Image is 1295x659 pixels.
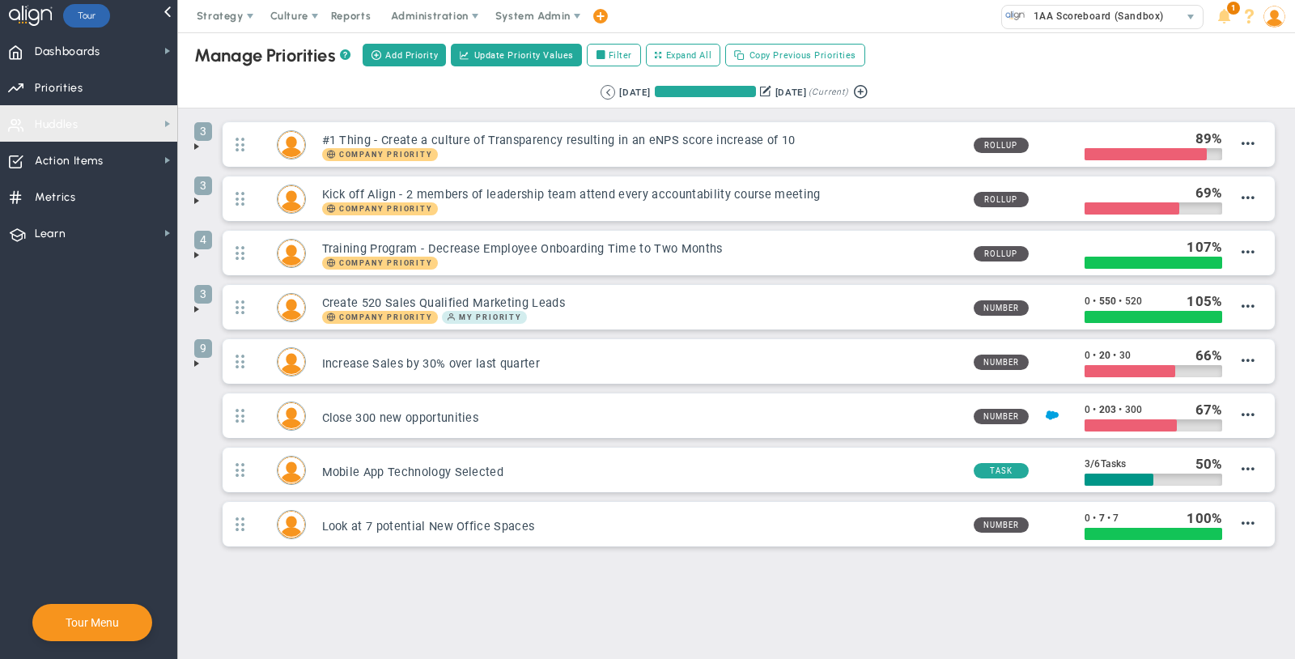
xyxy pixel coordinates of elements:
[646,44,720,66] button: Expand All
[1125,404,1142,415] span: 300
[974,138,1029,153] span: Rollup
[339,313,433,321] span: Company Priority
[974,300,1029,316] span: Number
[194,45,350,66] div: Manage Priorities
[278,511,305,538] img: Tom Johnson
[1119,404,1122,415] span: •
[1119,295,1122,307] span: •
[459,313,522,321] span: My Priority
[1093,295,1096,307] span: •
[322,295,961,311] h3: Create 520 Sales Qualified Marketing Leads
[1187,292,1222,310] div: %
[974,517,1029,533] span: Number
[278,348,305,376] img: Katie Williams
[974,409,1029,424] span: Number
[1085,458,1126,470] span: 3 6
[278,457,305,484] img: Lucy Rodriguez
[1113,350,1116,361] span: •
[1099,350,1110,361] span: 20
[277,185,306,214] div: Miguel Cabrera
[35,71,83,105] span: Priorities
[601,85,615,100] button: Go to previous period
[974,463,1029,478] span: Task
[1099,404,1116,415] span: 203
[277,130,306,159] div: Mark Collins
[35,108,79,142] span: Huddles
[278,294,305,321] img: Alex Abramson
[1227,2,1240,15] span: 1
[619,85,650,100] div: [DATE]
[1107,512,1110,524] span: •
[35,217,66,251] span: Learn
[35,35,100,69] span: Dashboards
[1179,6,1203,28] span: select
[1093,350,1096,361] span: •
[277,402,306,431] div: Mark Collins
[61,615,124,630] button: Tour Menu
[322,257,438,270] span: Company Priority
[1093,512,1096,524] span: •
[1195,130,1212,147] span: 89
[749,49,856,62] span: Copy Previous Priorities
[1119,350,1131,361] span: 30
[666,49,712,62] span: Expand All
[1187,509,1222,527] div: %
[322,241,961,257] h3: Training Program - Decrease Employee Onboarding Time to Two Months
[1195,185,1212,201] span: 69
[1187,238,1222,256] div: %
[322,202,438,215] span: Company Priority
[194,285,212,304] span: 3
[385,49,438,62] span: Add Priority
[194,176,212,195] span: 3
[1099,512,1105,524] span: 7
[322,148,438,161] span: Company Priority
[725,44,865,66] button: Copy Previous Priorities
[1195,347,1223,364] div: %
[587,44,641,66] label: Filter
[194,339,212,358] span: 9
[474,49,574,62] span: Update Priority Values
[197,10,244,22] span: Strategy
[278,240,305,267] img: Lisa Jenkins
[1195,456,1212,472] span: 50
[194,231,212,249] span: 4
[1195,402,1212,418] span: 67
[1085,350,1090,361] span: 0
[974,192,1029,207] span: Rollup
[1101,458,1127,470] span: Tasks
[35,181,76,215] span: Metrics
[1093,404,1096,415] span: •
[35,144,104,178] span: Action Items
[451,44,582,66] button: Update Priority Values
[1085,295,1090,307] span: 0
[974,355,1029,370] span: Number
[1195,455,1223,473] div: %
[277,293,306,322] div: Alex Abramson
[1195,130,1223,147] div: %
[277,510,306,539] div: Tom Johnson
[1046,409,1059,422] img: Salesforce Enabled<br />Sandbox: Quarterly Leads and Opportunities
[339,259,433,267] span: Company Priority
[1187,293,1211,309] span: 105
[495,10,571,22] span: System Admin
[322,410,961,426] h3: Close 300 new opportunities
[1005,6,1025,26] img: 33626.Company.photo
[1187,510,1211,526] span: 100
[442,311,527,324] span: My Priority
[277,456,306,485] div: Lucy Rodriguez
[1195,184,1223,202] div: %
[1085,512,1090,524] span: 0
[1099,295,1116,307] span: 550
[339,151,433,159] span: Company Priority
[322,519,961,534] h3: Look at 7 potential New Office Spaces
[277,239,306,268] div: Lisa Jenkins
[1090,457,1094,470] span: /
[1113,512,1119,524] span: 7
[278,185,305,213] img: Miguel Cabrera
[322,187,961,202] h3: Kick off Align - 2 members of leadership team attend every accountability course meeting
[809,85,847,100] span: (Current)
[974,246,1029,261] span: Rollup
[391,10,468,22] span: Administration
[278,131,305,159] img: Mark Collins
[655,86,756,97] div: Period Progress: 100% Day 91 of 91.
